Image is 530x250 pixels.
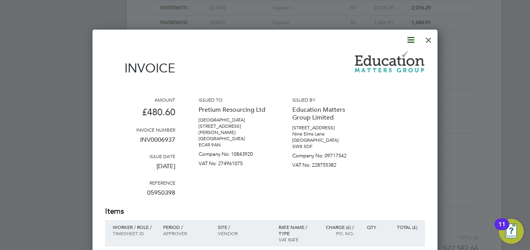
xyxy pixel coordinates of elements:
[105,159,175,180] p: [DATE]
[355,51,425,72] img: educationmattersgroup-logo-remittance.png
[320,224,354,230] p: Charge (£) /
[199,97,269,103] h3: Issued to
[105,127,175,133] h3: Invoice number
[292,131,363,137] p: Nine Elms Lane
[199,142,269,148] p: EC4R 9AN
[113,230,155,236] p: Timesheet ID
[279,236,313,243] p: VAT rate
[105,153,175,159] h3: Issue date
[105,206,425,217] h2: Items
[105,133,175,153] p: INV0006937
[292,143,363,150] p: SW8 5DF
[384,224,417,230] p: Total (£)
[292,103,363,125] p: Education Matters Group Limited
[292,137,363,143] p: [GEOGRAPHIC_DATA]
[498,224,505,234] div: 11
[199,123,269,136] p: [STREET_ADDRESS][PERSON_NAME]
[105,180,175,186] h3: Reference
[105,97,175,103] h3: Amount
[163,230,210,236] p: Approver
[218,224,271,230] p: Site /
[105,61,175,76] h1: Invoice
[105,186,175,206] p: 05950398
[199,103,269,117] p: Pretium Resourcing Ltd
[105,103,175,127] p: £480.60
[199,117,269,123] p: [GEOGRAPHIC_DATA]
[218,230,271,236] p: Vendor
[292,150,363,159] p: Company No: 09717542
[199,148,269,157] p: Company No: 10843920
[499,219,524,244] button: Open Resource Center, 11 new notifications
[362,224,376,230] p: QTY
[320,230,354,236] p: Po. No.
[163,224,210,230] p: Period /
[279,224,313,236] p: Rate name / type
[113,224,155,230] p: Worker / Role /
[292,125,363,131] p: [STREET_ADDRESS]
[199,136,269,142] p: [GEOGRAPHIC_DATA]
[292,159,363,168] p: VAT No: 228755382
[199,157,269,167] p: VAT No: 274961075
[292,97,363,103] h3: Issued by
